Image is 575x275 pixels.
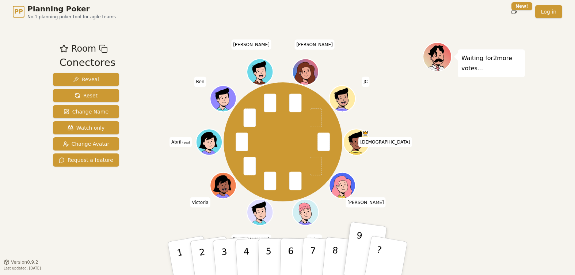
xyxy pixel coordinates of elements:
span: Click to change your name [170,137,192,147]
span: Reset [75,92,98,99]
button: New! [507,5,521,18]
span: Change Avatar [63,140,110,148]
span: Click to change your name [294,40,335,50]
span: Watch only [68,124,105,131]
button: Reset [53,89,119,102]
span: PP [14,7,23,16]
button: Change Avatar [53,137,119,150]
p: Waiting for 2 more votes... [461,53,521,74]
button: Reveal [53,73,119,86]
span: Last updated: [DATE] [4,266,41,270]
button: Version0.9.2 [4,259,38,265]
span: (you) [182,141,190,144]
span: Click to change your name [231,234,271,245]
span: No.1 planning poker tool for agile teams [27,14,116,20]
span: Click to change your name [231,40,271,50]
span: Room [71,42,96,55]
button: Watch only [53,121,119,134]
span: Request a feature [59,156,113,164]
button: Add as favourite [60,42,68,55]
span: Version 0.9.2 [11,259,38,265]
div: Conectores [60,55,115,70]
span: Click to change your name [358,137,412,147]
p: 9 [352,230,363,270]
span: Planning Poker [27,4,116,14]
button: Click to change your avatar [197,130,221,154]
a: PPPlanning PokerNo.1 planning poker tool for agile teams [13,4,116,20]
span: Change Name [64,108,108,115]
button: Change Name [53,105,119,118]
a: Log in [535,5,562,18]
span: Jesus is the host [362,130,369,136]
span: Click to change your name [190,197,210,207]
span: Click to change your name [194,77,206,87]
span: Click to change your name [362,77,370,87]
span: Click to change your name [346,197,386,207]
button: Request a feature [53,153,119,167]
span: Click to change your name [307,234,322,245]
span: Reveal [73,76,99,83]
div: New! [511,2,532,10]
